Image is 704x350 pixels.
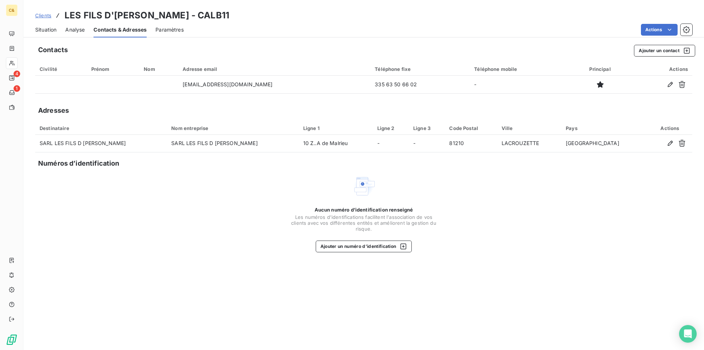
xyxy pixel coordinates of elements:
div: Ligne 1 [303,125,368,131]
button: Ajouter un numéro d’identification [316,241,412,252]
td: 81210 [445,135,497,152]
div: Code Postal [449,125,492,131]
div: Civilité [40,66,82,72]
div: Ligne 3 [413,125,440,131]
img: Empty state [352,174,375,198]
div: Nom entreprise [171,125,294,131]
img: Logo LeanPay [6,334,18,346]
span: Paramètres [155,26,184,33]
div: Actions [634,66,688,72]
td: - [409,135,445,152]
span: Analyse [65,26,85,33]
div: Ville [502,125,557,131]
div: Nom [144,66,174,72]
span: 4 [14,71,20,77]
div: Adresse email [183,66,366,72]
td: - [470,76,571,93]
span: Aucun numéro d’identification renseigné [315,207,413,213]
h3: LES FILS D'[PERSON_NAME] - CALB11 [65,9,229,22]
td: SARL LES FILS D [PERSON_NAME] [35,135,167,152]
td: 335 63 50 66 02 [370,76,470,93]
div: Principal [575,66,625,72]
span: Contacts & Adresses [93,26,147,33]
div: Destinataire [40,125,162,131]
td: SARL LES FILS D [PERSON_NAME] [167,135,298,152]
div: Téléphone mobile [474,66,566,72]
div: Téléphone fixe [375,66,465,72]
div: Actions [652,125,688,131]
div: C& [6,4,18,16]
button: Ajouter un contact [634,45,695,57]
span: Les numéros d'identifications facilitent l'association de vos clients avec vos différentes entité... [290,214,437,232]
div: Pays [566,125,643,131]
h5: Adresses [38,105,69,116]
button: Actions [641,24,678,36]
td: - [373,135,409,152]
div: Open Intercom Messenger [679,325,697,343]
h5: Contacts [38,45,68,55]
span: Clients [35,12,51,18]
td: LACROUZETTE [497,135,561,152]
div: Ligne 2 [377,125,404,131]
td: [GEOGRAPHIC_DATA] [561,135,648,152]
td: 10 Z..A de Malrieu [299,135,373,152]
h5: Numéros d’identification [38,158,120,169]
a: Clients [35,12,51,19]
td: [EMAIL_ADDRESS][DOMAIN_NAME] [178,76,370,93]
div: Prénom [91,66,135,72]
span: 1 [14,85,20,92]
span: Situation [35,26,56,33]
